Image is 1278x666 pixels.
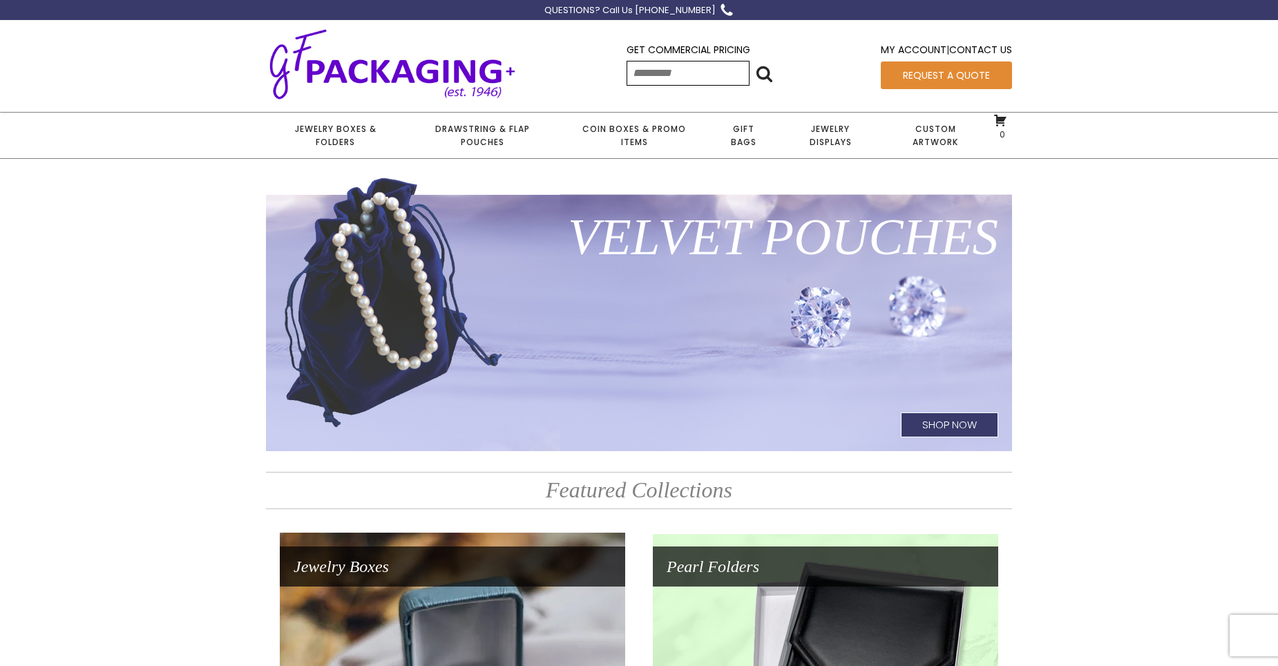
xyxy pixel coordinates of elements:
a: Request a Quote [881,61,1012,89]
h1: Jewelry Boxes [280,546,625,587]
a: Gift Bags [708,113,779,158]
a: My Account [881,43,946,57]
h2: Featured Collections [266,472,1012,508]
h1: Velvet Pouches [266,189,1012,285]
a: Coin Boxes & Promo Items [560,113,708,158]
a: Custom Artwork [881,113,989,158]
h1: Shop Now [901,412,998,437]
span: 0 [996,129,1005,140]
a: Get Commercial Pricing [627,43,750,57]
a: Jewelry Boxes & Folders [266,113,405,158]
a: Contact Us [949,43,1012,57]
div: | [881,42,1012,61]
a: Velvet PouchesShop Now [266,175,1012,451]
h1: Pearl Folders [653,546,998,587]
div: QUESTIONS? Call Us [PHONE_NUMBER] [544,3,716,18]
a: Jewelry Displays [779,113,881,158]
a: Drawstring & Flap Pouches [405,113,560,158]
img: GF Packaging + - Established 1946 [266,26,519,102]
a: 0 [993,113,1007,140]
